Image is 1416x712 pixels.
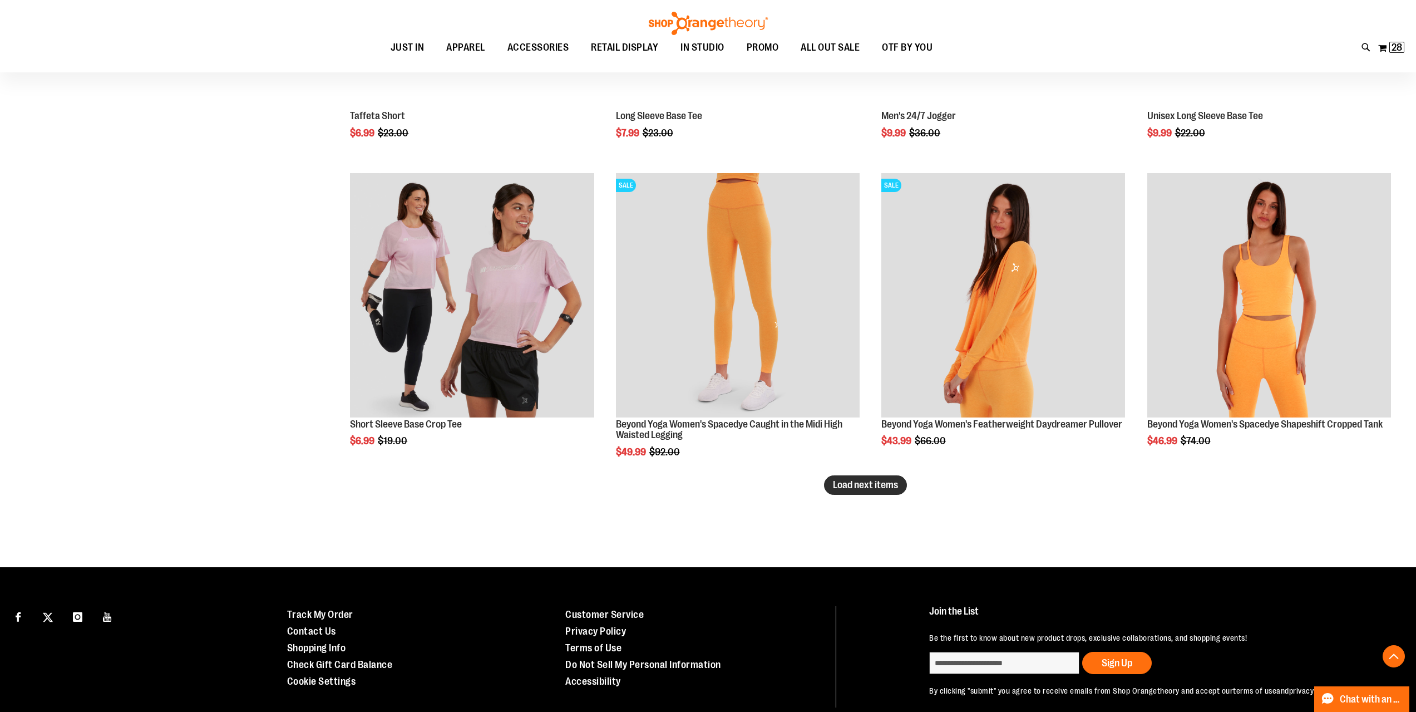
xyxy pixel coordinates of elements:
a: Terms of Use [565,642,621,654]
span: $23.00 [643,127,675,139]
div: product [344,168,599,475]
a: Cookie Settings [287,676,356,687]
p: Be the first to know about new product drops, exclusive collaborations, and shopping events! [929,632,1384,644]
span: RETAIL DISPLAY [591,35,658,60]
a: Visit our Youtube page [98,606,117,626]
span: $23.00 [378,127,410,139]
span: $6.99 [350,127,376,139]
a: Accessibility [565,676,621,687]
a: Visit our X page [38,606,58,626]
span: APPAREL [446,35,485,60]
a: Unisex Long Sleeve Base Tee [1147,110,1263,121]
button: Back To Top [1383,645,1405,667]
a: Check Gift Card Balance [287,659,393,670]
span: $92.00 [649,446,682,458]
img: Product image for Beyond Yoga Womens Spacedye Shapeshift Cropped Tank [1147,173,1391,417]
span: 28 [1392,42,1402,53]
span: SALE [616,179,636,192]
div: product [1142,168,1397,475]
span: ALL OUT SALE [801,35,860,60]
a: Product image for Beyond Yoga Womens Featherweight Daydreamer PulloverSALE [881,173,1125,419]
a: Visit our Instagram page [68,606,87,626]
a: privacy and cookie policy. [1289,686,1376,695]
span: $22.00 [1175,127,1207,139]
a: Short Sleeve Base Crop Tee [350,419,462,430]
img: Twitter [43,612,53,622]
span: Chat with an Expert [1340,694,1403,705]
a: Customer Service [565,609,644,620]
div: product [876,168,1131,475]
span: $9.99 [1147,127,1173,139]
button: Chat with an Expert [1314,686,1410,712]
span: $43.99 [881,435,913,446]
span: Load next items [833,479,898,490]
span: $6.99 [350,435,376,446]
a: terms of use [1233,686,1276,695]
span: $46.99 [1147,435,1179,446]
a: Privacy Policy [565,626,626,637]
span: $9.99 [881,127,907,139]
span: $66.00 [915,435,948,446]
input: enter email [929,652,1079,674]
a: Men's 24/7 Jogger [881,110,956,121]
span: IN STUDIO [680,35,724,60]
span: $36.00 [909,127,942,139]
img: Product image for Short Sleeve Base Crop Tee [350,173,594,417]
a: Contact Us [287,626,336,637]
button: Load next items [824,475,907,495]
span: $7.99 [616,127,641,139]
a: Taffeta Short [350,110,405,121]
a: Do Not Sell My Personal Information [565,659,721,670]
a: Product image for Short Sleeve Base Crop Tee [350,173,594,419]
a: Beyond Yoga Women's Spacedye Caught in the Midi High Waisted Legging [616,419,842,441]
span: OTF BY YOU [882,35,933,60]
span: $19.00 [378,435,409,446]
a: Visit our Facebook page [8,606,28,626]
span: $49.99 [616,446,648,458]
button: Sign Up [1082,652,1152,674]
a: Product image for Beyond Yoga Womens Spacedye Caught in the Midi High Waisted LeggingSALE [616,173,860,419]
h4: Join the List [929,606,1384,627]
img: Product image for Beyond Yoga Womens Featherweight Daydreamer Pullover [881,173,1125,417]
span: Sign Up [1102,657,1132,669]
img: Shop Orangetheory [647,12,769,35]
a: Long Sleeve Base Tee [616,110,702,121]
span: PROMO [747,35,779,60]
span: SALE [881,179,901,192]
a: Product image for Beyond Yoga Womens Spacedye Shapeshift Cropped Tank [1147,173,1391,419]
a: Beyond Yoga Women's Spacedye Shapeshift Cropped Tank [1147,419,1383,430]
span: ACCESSORIES [507,35,569,60]
a: Track My Order [287,609,353,620]
a: Shopping Info [287,642,346,654]
img: Product image for Beyond Yoga Womens Spacedye Caught in the Midi High Waisted Legging [616,173,860,417]
a: Beyond Yoga Women's Featherweight Daydreamer Pullover [881,419,1122,430]
span: $74.00 [1181,435,1212,446]
p: By clicking "submit" you agree to receive emails from Shop Orangetheory and accept our and [929,685,1384,696]
div: product [610,168,865,486]
span: JUST IN [391,35,425,60]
